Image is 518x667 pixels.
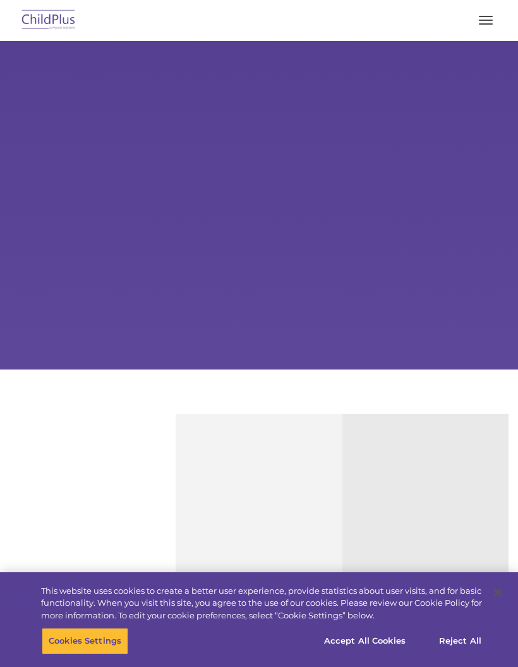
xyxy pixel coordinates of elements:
div: This website uses cookies to create a better user experience, provide statistics about user visit... [41,585,482,622]
button: Cookies Settings [42,628,128,654]
button: Close [484,579,512,606]
img: ChildPlus by Procare Solutions [19,6,78,35]
button: Reject All [421,628,500,654]
button: Accept All Cookies [317,628,413,654]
